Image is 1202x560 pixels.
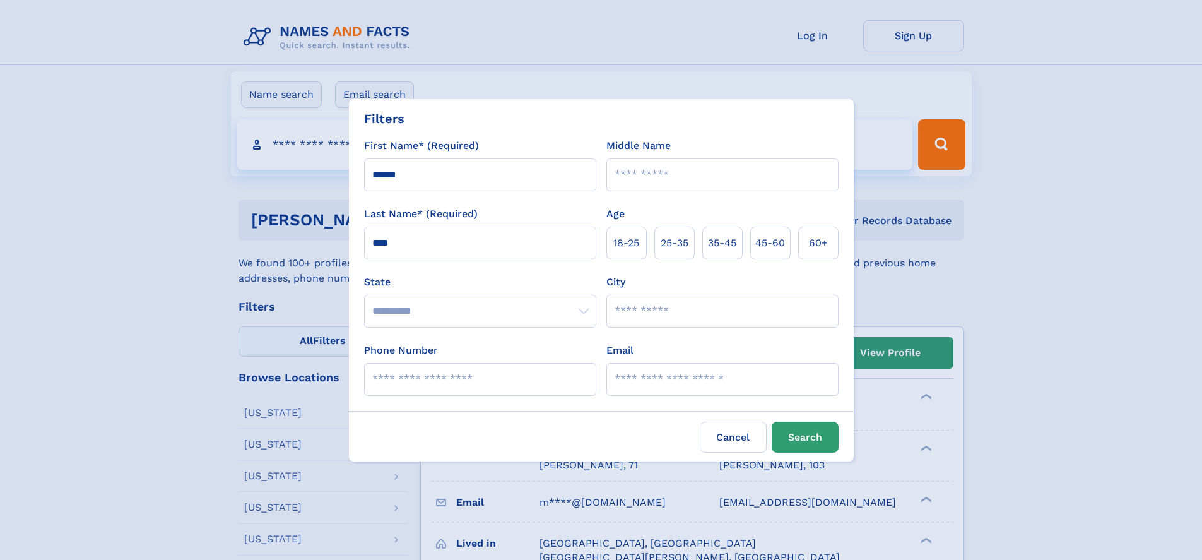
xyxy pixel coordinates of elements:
label: Last Name* (Required) [364,206,478,222]
label: Email [606,343,633,358]
label: Middle Name [606,138,671,153]
label: First Name* (Required) [364,138,479,153]
label: Phone Number [364,343,438,358]
div: Filters [364,109,404,128]
button: Search [772,422,839,453]
span: 60+ [809,235,828,251]
label: City [606,275,625,290]
span: 25‑35 [661,235,688,251]
span: 35‑45 [708,235,736,251]
label: Cancel [700,422,767,453]
span: 45‑60 [755,235,785,251]
label: Age [606,206,625,222]
span: 18‑25 [613,235,639,251]
label: State [364,275,596,290]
